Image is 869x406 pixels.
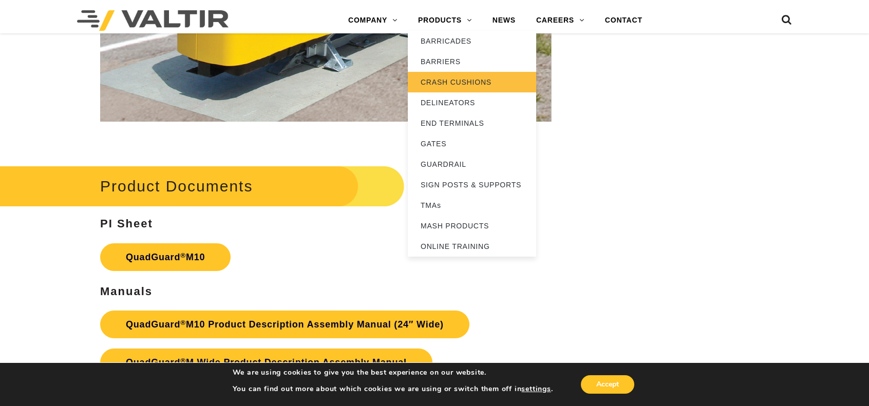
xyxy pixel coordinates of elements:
a: CAREERS [526,10,595,31]
a: TMAs [408,195,536,216]
a: DELINEATORS [408,92,536,113]
sup: ® [180,357,186,364]
a: CONTACT [595,10,653,31]
a: ONLINE TRAINING [408,236,536,257]
a: END TERMINALS [408,113,536,133]
strong: PI Sheet [100,217,153,230]
a: GUARDRAIL [408,154,536,175]
img: Valtir [77,10,229,31]
a: QuadGuard®M10 Product Description Assembly Manual (24″ Wide) [100,311,469,338]
a: BARRIERS [408,51,536,72]
a: MASH PRODUCTS [408,216,536,236]
sup: ® [180,319,186,326]
a: COMPANY [338,10,408,31]
a: PRODUCTS [408,10,482,31]
button: settings [521,384,551,394]
button: Accept [581,375,634,394]
a: QuadGuard®M Wide Product Description Assembly Manual [100,349,432,376]
a: QuadGuard®M10 [100,243,231,271]
sup: ® [180,252,186,259]
a: BARRICADES [408,31,536,51]
p: We are using cookies to give you the best experience on our website. [233,368,553,377]
a: GATES [408,133,536,154]
p: You can find out more about which cookies we are using or switch them off in . [233,384,553,394]
a: NEWS [482,10,526,31]
a: SIGN POSTS & SUPPORTS [408,175,536,195]
a: CRASH CUSHIONS [408,72,536,92]
strong: Manuals [100,285,153,298]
